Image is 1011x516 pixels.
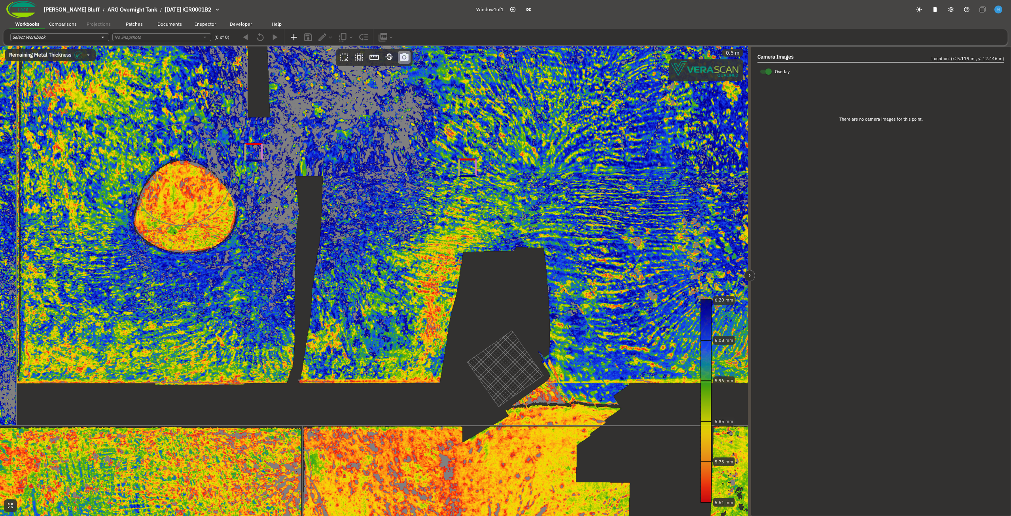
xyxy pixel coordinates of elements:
[49,21,77,27] span: Comparisons
[160,6,162,13] li: /
[12,34,45,40] i: Select Workbook
[715,297,733,303] text: 6.20 mm
[108,6,157,13] span: ARG Overnight Tank
[671,61,741,77] img: Verascope qualified watermark
[74,51,82,59] img: icon in the dropdown
[715,338,733,343] text: 6.08 mm
[41,3,227,16] button: breadcrumb
[195,21,216,27] span: Inspector
[994,6,1002,13] img: f6ffcea323530ad0f5eeb9c9447a59c5
[839,116,923,123] span: There are no camera images for this point.
[126,21,143,27] span: Patches
[15,21,40,27] span: Workbooks
[165,6,211,13] span: [DATE] KIR0001B2
[715,500,733,505] text: 5.61 mm
[230,21,252,27] span: Developer
[157,21,182,27] span: Documents
[715,419,733,424] text: 5.85 mm
[214,34,229,41] span: (0 of 0)
[726,49,739,57] span: 0.5 m
[775,68,789,75] span: Overlay
[272,21,282,27] span: Help
[715,459,733,465] text: 5.73 mm
[44,6,211,14] nav: breadcrumb
[715,378,733,383] text: 5.96 mm
[103,6,104,13] li: /
[6,1,38,18] img: Company Logo
[931,55,1004,62] span: Location: (x: 5.119 m , y: 12.446 m)
[757,53,931,62] span: Camera Images
[9,52,71,58] span: Remaining Metal Thickness
[114,34,141,40] i: No Snapshots
[44,6,100,13] span: [PERSON_NAME] Bluff
[476,6,504,13] span: Window 1 of 1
